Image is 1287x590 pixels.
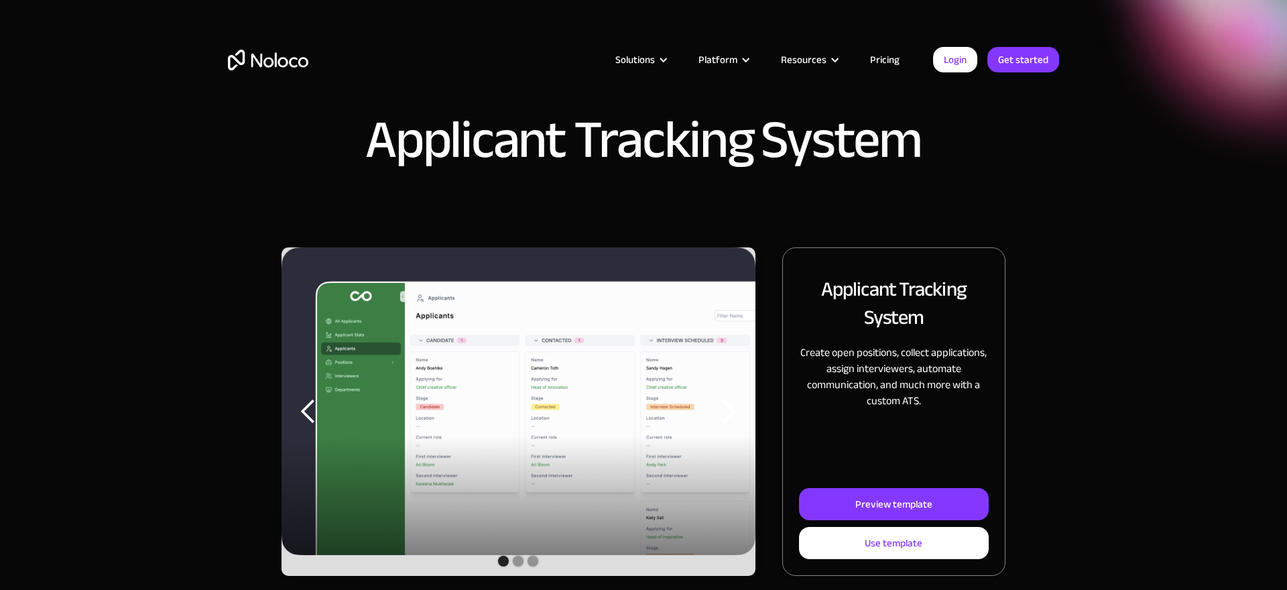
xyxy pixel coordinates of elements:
[365,113,922,167] h1: Applicant Tracking System
[799,345,989,409] p: Create open positions, collect applications, assign interviewers, automate communication, and muc...
[698,51,737,68] div: Platform
[528,556,538,567] div: Show slide 3 of 3
[933,47,977,72] a: Login
[781,51,826,68] div: Resources
[282,247,755,576] div: 1 of 3
[615,51,655,68] div: Solutions
[987,47,1059,72] a: Get started
[599,51,682,68] div: Solutions
[853,51,916,68] a: Pricing
[498,556,509,567] div: Show slide 1 of 3
[682,51,764,68] div: Platform
[282,247,755,576] div: carousel
[764,51,853,68] div: Resources
[513,556,524,567] div: Show slide 2 of 3
[702,247,755,576] div: next slide
[865,534,922,552] div: Use template
[228,50,308,70] a: home
[855,495,932,513] div: Preview template
[799,488,989,520] a: Preview template
[282,247,335,576] div: previous slide
[799,527,989,559] a: Use template
[799,275,989,331] h2: Applicant Tracking System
